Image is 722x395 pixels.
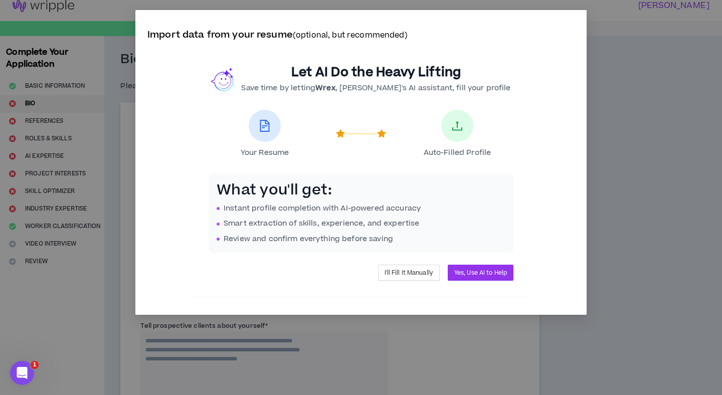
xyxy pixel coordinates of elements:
button: I'll Fill It Manually [378,265,440,281]
h2: Let AI Do the Heavy Lifting [241,65,510,81]
span: 1 [31,361,39,369]
p: Save time by letting , [PERSON_NAME]'s AI assistant, fill your profile [241,83,510,94]
span: star [377,129,386,138]
iframe: Intercom live chat [10,361,34,385]
span: I'll Fill It Manually [385,268,433,278]
small: (optional, but recommended) [293,30,408,41]
li: Instant profile completion with AI-powered accuracy [217,203,505,214]
b: Wrex [315,83,335,93]
button: Yes, Use AI to Help [448,265,513,281]
button: Close [560,10,587,37]
span: star [336,129,345,138]
span: Yes, Use AI to Help [454,268,507,278]
li: Review and confirm everything before saving [217,234,505,245]
span: file-text [259,120,271,132]
span: upload [451,120,463,132]
span: Your Resume [241,148,289,158]
h3: What you'll get: [217,182,505,199]
span: Auto-Filled Profile [424,148,491,158]
li: Smart extraction of skills, experience, and expertise [217,218,505,229]
img: wrex.png [211,67,235,91]
p: Import data from your resume [147,28,575,43]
